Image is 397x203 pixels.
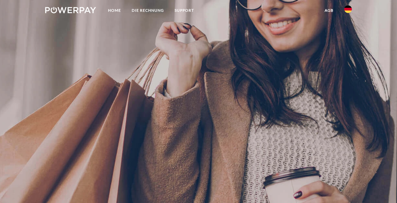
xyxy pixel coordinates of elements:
[319,5,339,16] a: agb
[126,5,169,16] a: DIE RECHNUNG
[103,5,126,16] a: Home
[344,5,352,13] img: de
[169,5,199,16] a: SUPPORT
[45,7,96,13] img: logo-powerpay-white.svg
